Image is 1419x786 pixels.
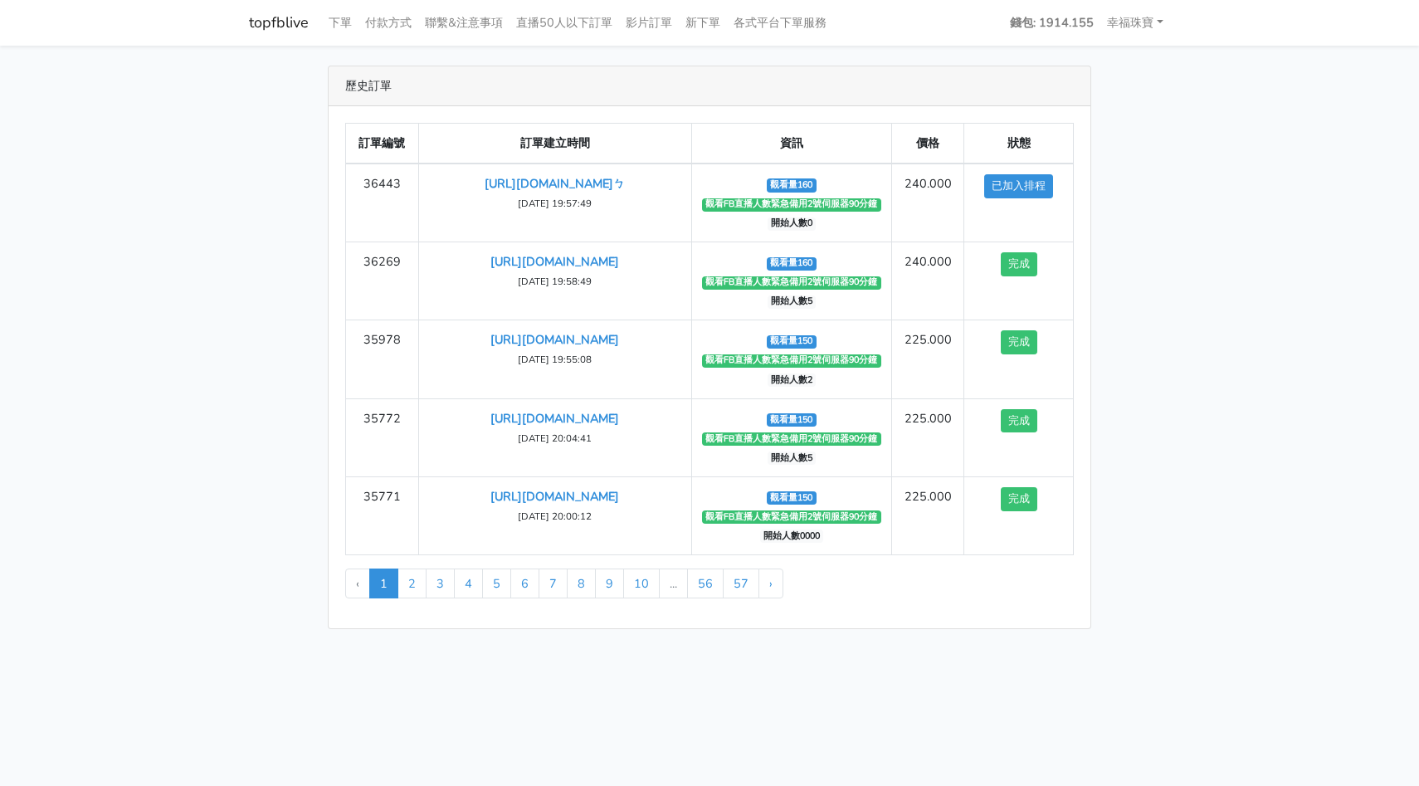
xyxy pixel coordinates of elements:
[346,476,419,554] td: 35771
[346,124,419,164] th: 訂單編號
[1001,487,1037,511] button: 完成
[454,569,483,598] a: 4
[767,178,817,192] span: 觀看量160
[490,488,619,505] a: [URL][DOMAIN_NAME]
[346,242,419,320] td: 36269
[767,335,817,349] span: 觀看量150
[518,432,592,445] small: [DATE] 20:04:41
[358,7,418,39] a: 付款方式
[490,331,619,348] a: [URL][DOMAIN_NAME]
[702,198,881,212] span: 觀看FB直播人數緊急備用2號伺服器90分鐘
[329,66,1090,106] div: 歷史訂單
[482,569,511,598] a: 5
[768,217,817,231] span: 開始人數0
[1001,409,1037,433] button: 完成
[345,569,370,598] li: « Previous
[322,7,358,39] a: 下單
[984,174,1053,198] button: 已加入排程
[758,569,783,598] a: Next »
[418,124,691,164] th: 訂單建立時間
[1100,7,1170,39] a: 幸福珠寶
[702,432,881,446] span: 觀看FB直播人數緊急備用2號伺服器90分鐘
[687,569,724,598] a: 56
[518,275,592,288] small: [DATE] 19:58:49
[1010,14,1094,31] strong: 錢包: 1914.155
[760,530,824,543] span: 開始人數0000
[346,320,419,398] td: 35978
[891,124,964,164] th: 價格
[1001,252,1037,276] button: 完成
[891,476,964,554] td: 225.000
[510,569,539,598] a: 6
[249,7,309,39] a: topfblive
[518,353,592,366] small: [DATE] 19:55:08
[346,398,419,476] td: 35772
[727,7,833,39] a: 各式平台下單服務
[539,569,568,598] a: 7
[418,7,510,39] a: 聯繫&注意事項
[702,354,881,368] span: 觀看FB直播人數緊急備用2號伺服器90分鐘
[369,569,398,598] span: 1
[490,253,619,270] a: [URL][DOMAIN_NAME]
[623,569,660,598] a: 10
[702,510,881,524] span: 觀看FB直播人數緊急備用2號伺服器90分鐘
[510,7,619,39] a: 直播50人以下訂單
[891,164,964,242] td: 240.000
[595,569,624,598] a: 9
[767,491,817,505] span: 觀看量150
[702,276,881,290] span: 觀看FB直播人數緊急備用2號伺服器90分鐘
[964,124,1074,164] th: 狀態
[397,569,427,598] a: 2
[891,242,964,320] td: 240.000
[518,510,592,523] small: [DATE] 20:00:12
[891,398,964,476] td: 225.000
[692,124,892,164] th: 資訊
[426,569,455,598] a: 3
[768,452,817,465] span: 開始人數5
[768,295,817,309] span: 開始人數5
[767,413,817,427] span: 觀看量150
[1001,330,1037,354] button: 完成
[723,569,759,598] a: 57
[1003,7,1100,39] a: 錢包: 1914.155
[490,410,619,427] a: [URL][DOMAIN_NAME]
[485,175,625,192] a: [URL][DOMAIN_NAME]ㄅ
[518,197,592,210] small: [DATE] 19:57:49
[346,164,419,242] td: 36443
[891,320,964,398] td: 225.000
[679,7,727,39] a: 新下單
[567,569,596,598] a: 8
[767,257,817,271] span: 觀看量160
[768,373,817,387] span: 開始人數2
[619,7,679,39] a: 影片訂單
